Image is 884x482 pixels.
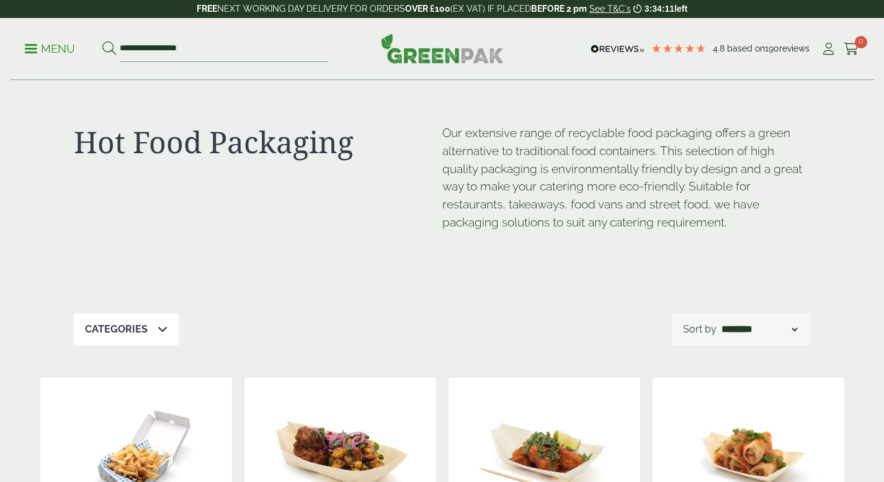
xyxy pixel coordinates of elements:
span: 190 [765,43,779,53]
p: Categories [85,322,148,337]
span: 3:34:11 [645,4,674,14]
a: 0 [844,40,859,58]
strong: BEFORE 2 pm [531,4,587,14]
a: Menu [25,42,75,54]
a: See T&C's [589,4,631,14]
span: left [674,4,687,14]
span: 0 [855,36,867,48]
i: My Account [821,43,836,55]
span: 4.8 [713,43,727,53]
span: reviews [779,43,810,53]
select: Shop order [719,322,800,337]
img: REVIEWS.io [591,45,645,53]
p: Menu [25,42,75,56]
span: Based on [727,43,765,53]
p: [URL][DOMAIN_NAME] [442,243,444,244]
i: Cart [844,43,859,55]
div: 4.79 Stars [651,43,707,54]
img: GreenPak Supplies [381,33,504,63]
strong: OVER £100 [405,4,450,14]
strong: FREE [197,4,217,14]
h1: Hot Food Packaging [74,124,442,160]
p: Our extensive range of recyclable food packaging offers a green alternative to traditional food c... [442,124,811,231]
p: Sort by [683,322,717,337]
